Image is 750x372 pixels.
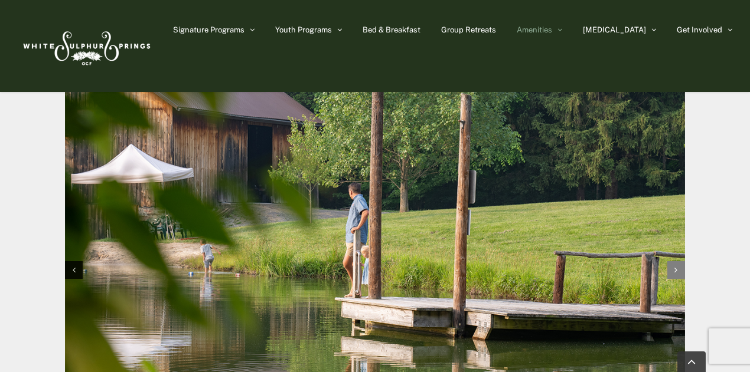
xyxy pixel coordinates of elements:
img: White Sulphur Springs Logo [18,18,154,74]
div: Next slide [667,261,685,279]
div: Previous slide [65,261,83,279]
span: Signature Programs [173,26,244,34]
span: Amenities [517,26,552,34]
span: [MEDICAL_DATA] [583,26,646,34]
span: Get Involved [677,26,722,34]
span: Youth Programs [275,26,332,34]
span: Group Retreats [441,26,496,34]
span: Bed & Breakfast [363,26,420,34]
